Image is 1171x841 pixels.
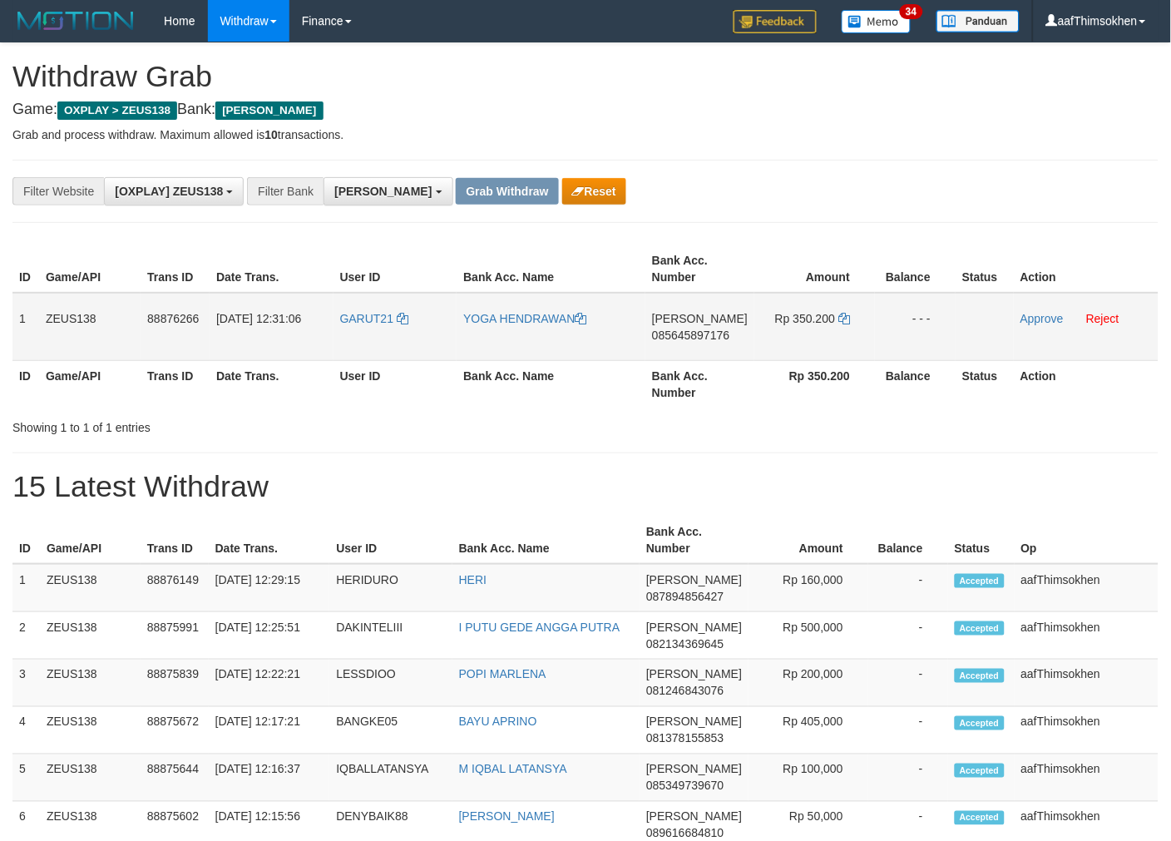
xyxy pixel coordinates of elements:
span: Copy 081378155853 to clipboard [646,732,724,745]
td: - [868,707,948,754]
th: Trans ID [141,360,210,408]
span: Copy 082134369645 to clipboard [646,637,724,651]
span: Accepted [955,716,1005,730]
th: Op [1015,517,1159,564]
td: 4 [12,707,40,754]
span: GARUT21 [340,312,394,325]
span: [OXPLAY] ZEUS138 [115,185,223,198]
td: 88875644 [141,754,209,802]
th: Balance [868,517,948,564]
td: - [868,660,948,707]
img: panduan.png [936,10,1020,32]
span: [PERSON_NAME] [215,101,323,120]
a: Reject [1086,312,1119,325]
span: [PERSON_NAME] [334,185,432,198]
th: Bank Acc. Number [645,360,754,408]
span: [PERSON_NAME] [646,621,742,634]
h4: Game: Bank: [12,101,1159,118]
th: Date Trans. [209,517,330,564]
div: Filter Website [12,177,104,205]
td: ZEUS138 [40,707,141,754]
td: 88875991 [141,612,209,660]
span: Accepted [955,621,1005,636]
p: Grab and process withdraw. Maximum allowed is transactions. [12,126,1159,143]
span: [DATE] 12:31:06 [216,312,301,325]
td: - [868,612,948,660]
td: Rp 100,000 [749,754,868,802]
th: Rp 350.200 [754,360,875,408]
td: - - - [875,293,956,361]
td: ZEUS138 [40,660,141,707]
th: ID [12,245,39,293]
td: - [868,754,948,802]
a: Copy 350200 to clipboard [838,312,850,325]
th: Bank Acc. Number [640,517,749,564]
a: BAYU APRINO [459,715,537,729]
td: ZEUS138 [39,293,141,361]
th: User ID [334,360,457,408]
span: [PERSON_NAME] [652,312,748,325]
td: Rp 200,000 [749,660,868,707]
td: Rp 405,000 [749,707,868,754]
td: LESSDIOO [329,660,452,707]
td: [DATE] 12:25:51 [209,612,330,660]
span: Copy 081246843076 to clipboard [646,685,724,698]
a: POPI MARLENA [459,668,546,681]
button: [PERSON_NAME] [324,177,452,205]
span: [PERSON_NAME] [646,668,742,681]
a: HERI [459,573,487,586]
span: Copy 085645897176 to clipboard [652,329,729,342]
th: Status [948,517,1015,564]
td: aafThimsokhen [1015,564,1159,612]
td: aafThimsokhen [1015,612,1159,660]
span: Accepted [955,811,1005,825]
td: ZEUS138 [40,754,141,802]
td: Rp 160,000 [749,564,868,612]
span: Accepted [955,669,1005,683]
td: aafThimsokhen [1015,707,1159,754]
td: 1 [12,564,40,612]
th: ID [12,517,40,564]
span: [PERSON_NAME] [646,810,742,824]
td: [DATE] 12:17:21 [209,707,330,754]
th: Action [1014,245,1159,293]
th: Date Trans. [210,245,334,293]
h1: 15 Latest Withdraw [12,470,1159,503]
th: Action [1014,360,1159,408]
th: Bank Acc. Number [645,245,754,293]
a: M IQBAL LATANSYA [459,763,567,776]
th: Amount [749,517,868,564]
td: [DATE] 12:16:37 [209,754,330,802]
th: Balance [875,360,956,408]
span: Accepted [955,574,1005,588]
td: 88875839 [141,660,209,707]
th: ID [12,360,39,408]
span: Copy 087894856427 to clipboard [646,590,724,603]
a: GARUT21 [340,312,408,325]
td: 1 [12,293,39,361]
th: Bank Acc. Name [452,517,640,564]
th: User ID [334,245,457,293]
button: Grab Withdraw [456,178,558,205]
span: [PERSON_NAME] [646,763,742,776]
td: 88875672 [141,707,209,754]
th: Date Trans. [210,360,334,408]
td: 2 [12,612,40,660]
th: Trans ID [141,517,209,564]
span: OXPLAY > ZEUS138 [57,101,177,120]
img: Feedback.jpg [734,10,817,33]
h1: Withdraw Grab [12,60,1159,93]
td: [DATE] 12:29:15 [209,564,330,612]
strong: 10 [264,128,278,141]
span: [PERSON_NAME] [646,715,742,729]
th: Bank Acc. Name [457,360,645,408]
span: Copy 085349739670 to clipboard [646,779,724,793]
th: Game/API [40,517,141,564]
td: ZEUS138 [40,564,141,612]
span: 88876266 [147,312,199,325]
td: 3 [12,660,40,707]
td: BANGKE05 [329,707,452,754]
th: Trans ID [141,245,210,293]
span: Rp 350.200 [775,312,835,325]
img: Button%20Memo.svg [842,10,912,33]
